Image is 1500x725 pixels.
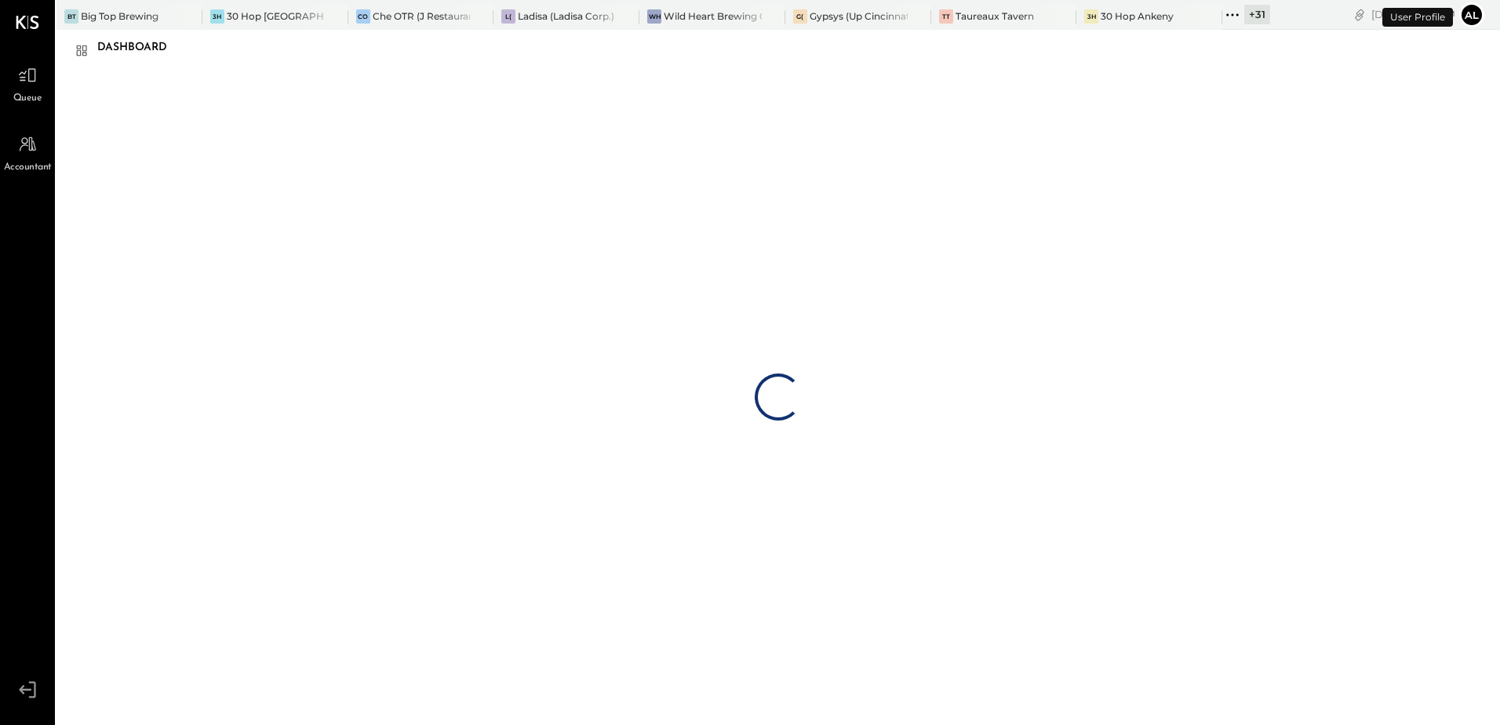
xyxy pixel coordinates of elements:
div: Wild Heart Brewing Company [664,9,762,23]
a: Queue [1,60,54,106]
div: CO [356,9,370,24]
div: 3H [210,9,224,24]
div: [DATE] [1371,7,1455,22]
div: WH [647,9,661,24]
div: Che OTR (J Restaurant LLC) - Ignite [373,9,471,23]
div: Ladisa (Ladisa Corp.) - Ignite [518,9,616,23]
div: G( [793,9,807,24]
div: 30 Hop [GEOGRAPHIC_DATA] [227,9,325,23]
div: BT [64,9,78,24]
div: + 31 [1244,5,1270,24]
span: Accountant [4,161,52,175]
div: copy link [1352,6,1367,23]
a: Accountant [1,129,54,175]
div: TT [939,9,953,24]
div: Gypsys (Up Cincinnati LLC) - Ignite [810,9,908,23]
div: Dashboard [97,35,183,60]
div: 30 Hop Ankeny [1101,9,1174,23]
button: al [1459,2,1484,27]
div: Taureaux Tavern [956,9,1034,23]
div: User Profile [1382,8,1453,27]
div: L( [501,9,515,24]
span: Queue [13,92,42,106]
div: Big Top Brewing [81,9,158,23]
div: 3H [1084,9,1098,24]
